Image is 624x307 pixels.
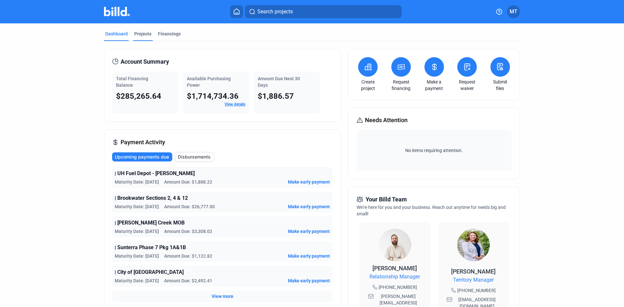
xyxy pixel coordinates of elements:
span: Account Summary [121,57,169,66]
img: Relationship Manager [379,229,411,261]
button: MT [507,5,520,18]
span: $285,265.64 [116,92,161,101]
span: City of [GEOGRAPHIC_DATA] [117,268,184,276]
span: UH Fuel Depot - [PERSON_NAME] [117,170,195,177]
span: Amount Due Next 30 Days [258,76,300,88]
span: Upcoming payments due [115,154,169,160]
span: Maturity Date: [DATE] [115,253,159,259]
span: Amount Due: $2,492.41 [164,277,212,284]
span: $1,886.57 [258,92,294,101]
div: Financings [158,31,181,37]
a: Submit files [489,79,512,92]
button: Upcoming payments due [112,152,172,161]
span: Payment Activity [121,138,165,147]
span: [PERSON_NAME] [451,268,496,275]
span: Disbursements [178,154,211,160]
div: Dashboard [105,31,128,37]
span: Relationship Manager [370,273,420,281]
button: Disbursements [175,152,214,162]
span: Brookwater Sections 2, 4 & 12 [117,194,188,202]
button: Make early payment [288,277,330,284]
span: [PHONE_NUMBER] [457,287,496,294]
span: Maturity Date: [DATE] [115,203,159,210]
span: Total Financing Balance [116,76,148,88]
a: Request financing [390,79,412,92]
span: Your Billd Team [366,195,407,204]
span: Maturity Date: [DATE] [115,228,159,235]
a: View details [225,102,245,107]
span: Amount Due: $26,777.00 [164,203,215,210]
span: Maturity Date: [DATE] [115,277,159,284]
button: View more [212,293,233,300]
div: Projects [134,31,151,37]
span: We're here for you and your business. Reach out anytime for needs big and small! [357,205,506,216]
span: [PERSON_NAME] [372,265,417,272]
button: Make early payment [288,179,330,185]
span: Sunterra Phase 7 Pkg 1A&1B [117,244,186,251]
span: Amount Due: $1,888.22 [164,179,212,185]
span: [PERSON_NAME] Creek MOB [117,219,185,227]
span: $1,714,734.36 [187,92,239,101]
span: No items requiring attention. [359,147,509,154]
span: [PHONE_NUMBER] [379,284,417,290]
span: Amount Due: $3,308.02 [164,228,212,235]
span: Available Purchasing Power [187,76,231,88]
span: Search projects [257,8,293,16]
img: Territory Manager [457,229,490,261]
span: Territory Manager [453,276,494,284]
a: Make a payment [423,79,446,92]
button: Make early payment [288,253,330,259]
span: Needs Attention [365,116,408,125]
a: Request waiver [456,79,478,92]
a: Create project [357,79,379,92]
span: Amount Due: $1,122.82 [164,253,212,259]
span: MT [510,8,517,16]
button: Search projects [245,5,402,18]
img: Billd Company Logo [104,7,130,16]
span: Maturity Date: [DATE] [115,179,159,185]
button: Make early payment [288,228,330,235]
button: Make early payment [288,203,330,210]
